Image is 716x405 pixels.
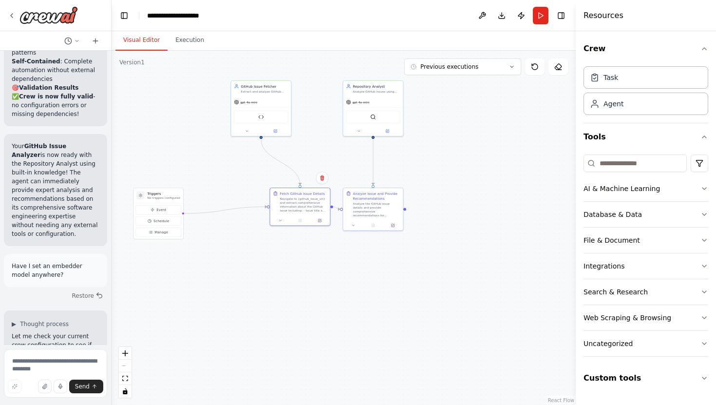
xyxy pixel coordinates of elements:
g: Edge from triggers to d8246c9c-045f-424a-9d6c-97f22882026c [183,204,267,216]
img: GitHub Issue Fetcher [258,114,264,120]
div: Analyze the GitHub issue details and provide comprehensive recommendations for resolution. Using ... [353,202,400,217]
button: Schedule [136,216,181,226]
button: Database & Data [584,202,708,227]
button: No output available [290,218,310,224]
button: ▶Thought process [12,320,69,328]
span: Schedule [153,219,169,224]
img: QdrantVectorSearchTool [370,114,376,120]
g: Edge from d8246c9c-045f-424a-9d6c-97f22882026c to c50e1bfc-8b67-408e-a95e-41ab2b70c573 [333,204,340,212]
g: Edge from 719197ef-3b08-463d-bbf4-bd7733dd2319 to d8246c9c-045f-424a-9d6c-97f22882026c [259,139,302,185]
div: Extract and analyze GitHub issue details from {github_issue_url}, including title, description, l... [241,90,288,94]
button: Visual Editor [115,30,168,51]
button: Open in side panel [311,218,328,224]
button: Search & Research [584,279,708,305]
img: Logo [19,6,78,24]
strong: Self-Contained [12,58,60,65]
button: fit view [119,372,132,385]
button: Open in side panel [384,223,401,229]
button: Custom tools [584,365,708,392]
p: Have I set an embedder model anywhere? [12,262,99,279]
div: Navigate to {github_issue_url} and extract comprehensive information about the GitHub issue inclu... [280,197,327,212]
button: Hide left sidebar [117,9,131,22]
div: Crew [584,62,708,123]
button: Execution [168,30,212,51]
div: Tools [584,151,708,365]
div: Analyze GitHub issues using your extensive built-in software engineering knowledge and provide ac... [353,90,400,94]
button: Click to speak your automation idea [54,380,67,393]
button: Web Scraping & Browsing [584,305,708,330]
span: Event [156,208,166,212]
h2: 🎯 [12,83,99,92]
g: Edge from 740796f7-d7ea-4f5c-bf9e-a79f9ce7aef5 to c50e1bfc-8b67-408e-a95e-41ab2b70c573 [371,139,376,185]
div: AI & Machine Learning [584,184,660,193]
p: Your is now ready with the Repository Analyst using built-in knowledge! The agent can immediately... [12,142,99,238]
div: Agent [603,99,623,109]
p: No triggers configured [148,196,180,200]
button: AI & Machine Learning [584,176,708,201]
strong: Validation Results [19,84,79,91]
h3: Triggers [148,191,180,196]
span: Send [75,383,90,390]
div: Uncategorized [584,339,633,348]
button: Tools [584,123,708,151]
strong: Crew is now fully valid [19,93,93,100]
div: Repository Analyst [353,84,400,89]
div: Integrations [584,261,624,271]
div: Version 1 [119,58,145,66]
span: Thought process [20,320,69,328]
span: gpt-4o-mini [241,100,258,104]
span: Previous executions [420,63,478,71]
div: GitHub Issue FetcherExtract and analyze GitHub issue details from {github_issue_url}, including t... [231,80,292,136]
div: Database & Data [584,210,642,219]
div: GitHub Issue Fetcher [241,84,288,89]
button: Event [136,205,181,214]
button: Manage [136,228,181,237]
button: Hide right sidebar [554,9,568,22]
button: Uncategorized [584,331,708,356]
button: File & Document [584,228,708,253]
div: React Flow controls [119,347,132,398]
div: TriggersNo triggers configuredEventScheduleManage [133,188,184,239]
button: Crew [584,35,708,62]
nav: breadcrumb [147,11,218,20]
div: Fetch GitHub Issue Details [280,191,325,196]
div: Fetch GitHub Issue DetailsNavigate to {github_issue_url} and extract comprehensive information ab... [270,188,331,226]
button: Upload files [38,380,52,393]
button: No output available [363,223,383,229]
button: Send [69,380,103,393]
span: ▶ [12,320,16,328]
span: Manage [154,230,168,235]
div: Search & Research [584,287,648,297]
button: Improve this prompt [8,380,21,393]
button: Open in side panel [374,128,401,134]
button: Open in side panel [262,128,289,134]
div: Repository AnalystAnalyze GitHub issues using your extensive built-in software engineering knowle... [343,80,404,136]
div: Analyze Issue and Provide Recommendations [353,191,400,201]
p: Let me check your current crew configuration to see if there are any embedder models configured: [12,332,99,367]
div: Analyze Issue and Provide RecommendationsAnalyze the GitHub issue details and provide comprehensi... [343,188,404,231]
li: : Complete automation without external dependencies [12,57,99,83]
div: File & Document [584,235,640,245]
button: Previous executions [404,58,521,75]
button: zoom in [119,347,132,360]
p: ✅ - no configuration errors or missing dependencies! [12,92,99,118]
button: Integrations [584,253,708,279]
button: toggle interactivity [119,385,132,398]
button: Restore [68,289,107,303]
button: Delete node [316,172,329,184]
a: React Flow attribution [548,398,574,403]
div: Web Scraping & Browsing [584,313,671,323]
button: Switch to previous chat [60,35,84,47]
strong: GitHub Issue Analyzer [12,143,66,158]
button: Start a new chat [88,35,103,47]
span: gpt-4o-mini [353,100,370,104]
h4: Resources [584,10,623,21]
div: Task [603,73,618,82]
